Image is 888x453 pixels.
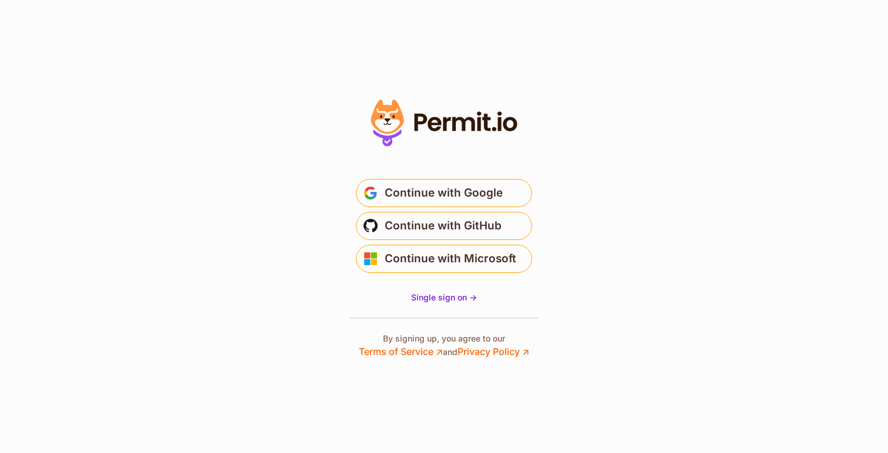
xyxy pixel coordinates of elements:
button: Continue with Microsoft [356,245,532,273]
button: Continue with Google [356,179,532,207]
p: By signing up, you agree to our and [359,333,529,359]
a: Single sign on -> [411,292,477,303]
span: Continue with GitHub [385,217,502,235]
span: Single sign on -> [411,292,477,302]
a: Terms of Service ↗ [359,346,443,357]
a: Privacy Policy ↗ [458,346,529,357]
button: Continue with GitHub [356,212,532,240]
span: Continue with Google [385,184,503,202]
span: Continue with Microsoft [385,249,516,268]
